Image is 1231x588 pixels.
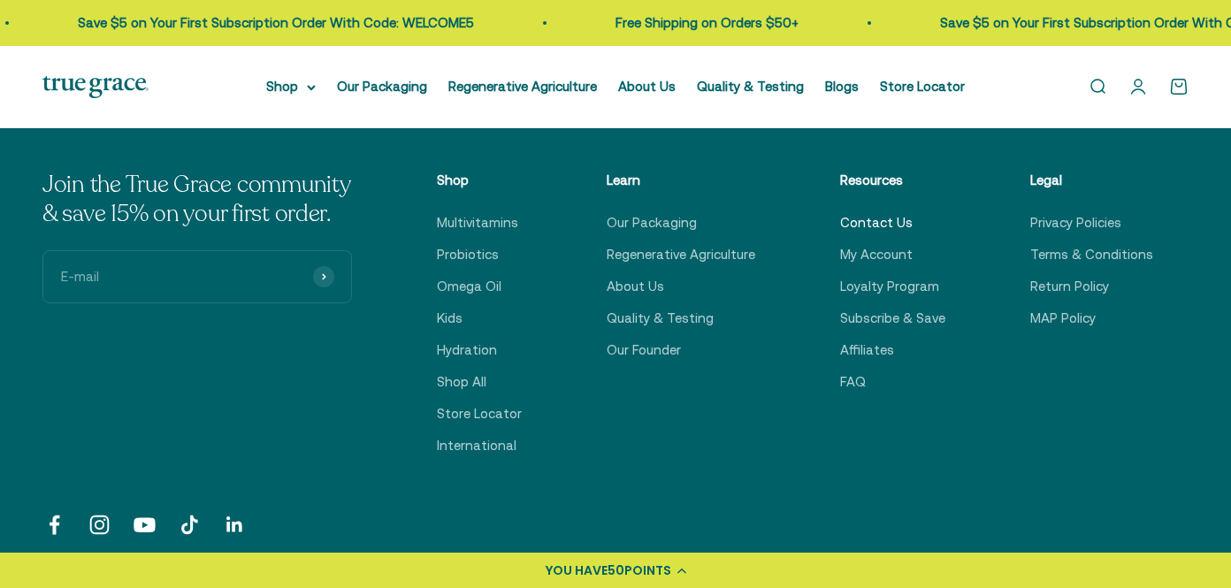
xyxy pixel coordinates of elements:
[607,276,664,297] a: About Us
[880,79,965,94] a: Store Locator
[437,435,516,456] a: International
[266,76,316,97] summary: Shop
[437,276,501,297] a: Omega Oil
[607,244,755,265] a: Regenerative Agriculture
[546,561,608,579] span: YOU HAVE
[608,561,624,579] span: 50
[42,513,66,537] a: Follow on Facebook
[618,79,676,94] a: About Us
[840,170,945,191] p: Resources
[825,79,859,94] a: Blogs
[178,513,202,537] a: Follow on TikTok
[437,212,518,233] a: Multivitamins
[34,12,431,34] p: Save $5 on Your First Subscription Order With Code: WELCOME5
[1030,170,1153,191] p: Legal
[840,308,945,329] a: Subscribe & Save
[840,212,913,233] a: Contact Us
[572,15,755,30] a: Free Shipping on Orders $50+
[697,79,804,94] a: Quality & Testing
[437,308,463,329] a: Kids
[437,170,522,191] p: Shop
[42,170,352,230] p: Join the True Grace community & save 15% on your first order.
[1030,212,1121,233] a: Privacy Policies
[437,403,522,424] a: Store Locator
[437,371,486,393] a: Shop All
[337,79,427,94] a: Our Packaging
[840,276,939,297] a: Loyalty Program
[840,244,913,265] a: My Account
[607,308,714,329] a: Quality & Testing
[1030,308,1096,329] a: MAP Policy
[448,79,597,94] a: Regenerative Agriculture
[607,340,681,361] a: Our Founder
[840,340,894,361] a: Affiliates
[437,340,497,361] a: Hydration
[1030,244,1153,265] a: Terms & Conditions
[607,212,697,233] a: Our Packaging
[624,561,671,579] span: POINTS
[437,244,499,265] a: Probiotics
[223,513,247,537] a: Follow on LinkedIn
[88,513,111,537] a: Follow on Instagram
[607,170,755,191] p: Learn
[133,513,157,537] a: Follow on YouTube
[840,371,866,393] a: FAQ
[1030,276,1109,297] a: Return Policy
